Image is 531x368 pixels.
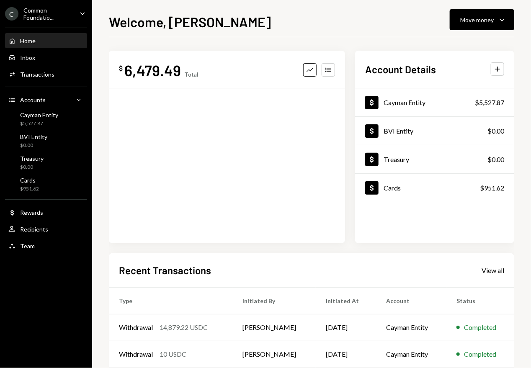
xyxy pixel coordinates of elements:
div: $951.62 [480,183,504,193]
div: 10 USDC [160,349,186,359]
div: $0.00 [20,164,44,171]
h1: Welcome, [PERSON_NAME] [109,13,271,30]
div: Cayman Entity [384,98,425,106]
td: [DATE] [316,314,376,341]
a: Accounts [5,92,87,107]
a: Inbox [5,50,87,65]
div: Treasury [20,155,44,162]
div: C [5,7,18,21]
a: Home [5,33,87,48]
div: Common Foundatio... [23,7,73,21]
a: Cayman Entity$5,527.87 [355,88,514,116]
div: Treasury [384,155,409,163]
div: 6,479.49 [124,61,181,80]
td: Cayman Entity [376,341,446,368]
a: BVI Entity$0.00 [355,117,514,145]
div: BVI Entity [384,127,413,135]
div: Cayman Entity [20,111,58,118]
div: Rewards [20,209,43,216]
h2: Account Details [365,62,436,76]
th: Type [109,287,232,314]
div: View all [482,266,504,275]
td: [PERSON_NAME] [232,341,316,368]
div: $ [119,64,123,72]
a: Cards$951.62 [5,174,87,194]
div: Accounts [20,96,46,103]
div: $0.00 [487,154,504,165]
th: Initiated At [316,287,376,314]
a: View all [482,265,504,275]
th: Status [446,287,514,314]
div: Team [20,242,35,250]
div: Cards [384,184,401,192]
div: Total [184,71,198,78]
a: Treasury$0.00 [355,145,514,173]
div: Recipients [20,226,48,233]
a: Transactions [5,67,87,82]
div: 14,879.22 USDC [160,322,208,332]
div: Completed [464,322,496,332]
a: Team [5,238,87,253]
h2: Recent Transactions [119,263,211,277]
a: Cards$951.62 [355,174,514,202]
div: $5,527.87 [475,98,504,108]
div: Move money [460,15,494,24]
th: Account [376,287,446,314]
a: Recipients [5,221,87,237]
td: [PERSON_NAME] [232,314,316,341]
div: Transactions [20,71,54,78]
div: Cards [20,177,39,184]
td: Cayman Entity [376,314,446,341]
div: $0.00 [487,126,504,136]
div: $5,527.87 [20,120,58,127]
div: Inbox [20,54,35,61]
button: Move money [450,9,514,30]
a: BVI Entity$0.00 [5,131,87,151]
div: $951.62 [20,185,39,193]
div: Home [20,37,36,44]
th: Initiated By [232,287,316,314]
a: Rewards [5,205,87,220]
div: Withdrawal [119,349,153,359]
a: Cayman Entity$5,527.87 [5,109,87,129]
div: Completed [464,349,496,359]
td: [DATE] [316,341,376,368]
div: BVI Entity [20,133,47,140]
div: Withdrawal [119,322,153,332]
a: Treasury$0.00 [5,152,87,172]
div: $0.00 [20,142,47,149]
